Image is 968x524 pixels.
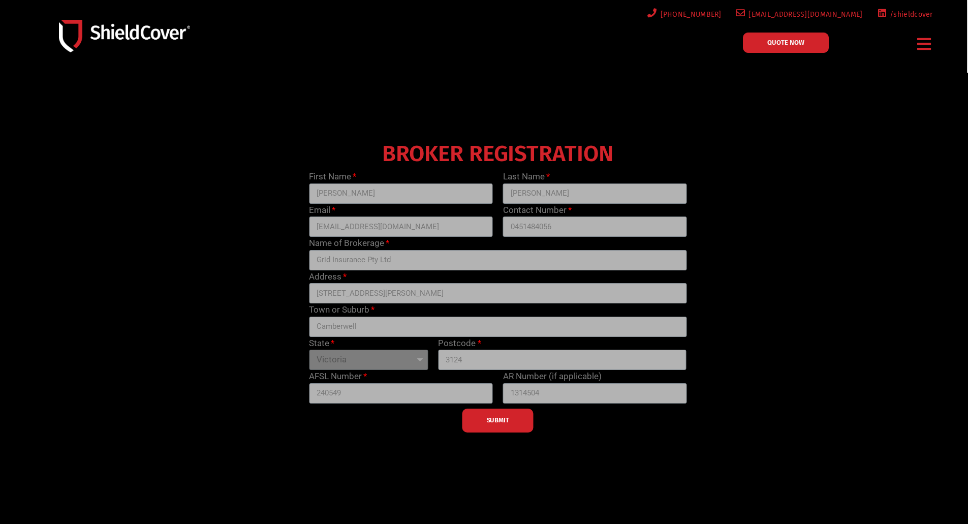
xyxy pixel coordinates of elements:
[745,8,862,21] span: [EMAIL_ADDRESS][DOMAIN_NAME]
[309,204,335,217] label: Email
[645,8,722,21] a: [PHONE_NUMBER]
[309,237,389,250] label: Name of Brokerage
[503,370,602,383] label: AR Number (if applicable)
[503,204,572,217] label: Contact Number
[304,148,692,160] h4: BROKER REGISTRATION
[309,337,334,350] label: State
[309,370,367,383] label: AFSL Number
[309,303,374,317] label: Town or Suburb
[657,8,722,21] span: [PHONE_NUMBER]
[734,8,863,21] a: [EMAIL_ADDRESS][DOMAIN_NAME]
[914,32,935,56] div: Menu Toggle
[309,170,356,183] label: First Name
[743,33,829,53] a: QUOTE NOW
[438,337,481,350] label: Postcode
[59,20,190,52] img: Shield-Cover-Underwriting-Australia-logo-full
[886,8,933,21] span: /shieldcover
[875,8,933,21] a: /shieldcover
[309,270,347,284] label: Address
[767,39,804,46] span: QUOTE NOW
[503,170,550,183] label: Last Name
